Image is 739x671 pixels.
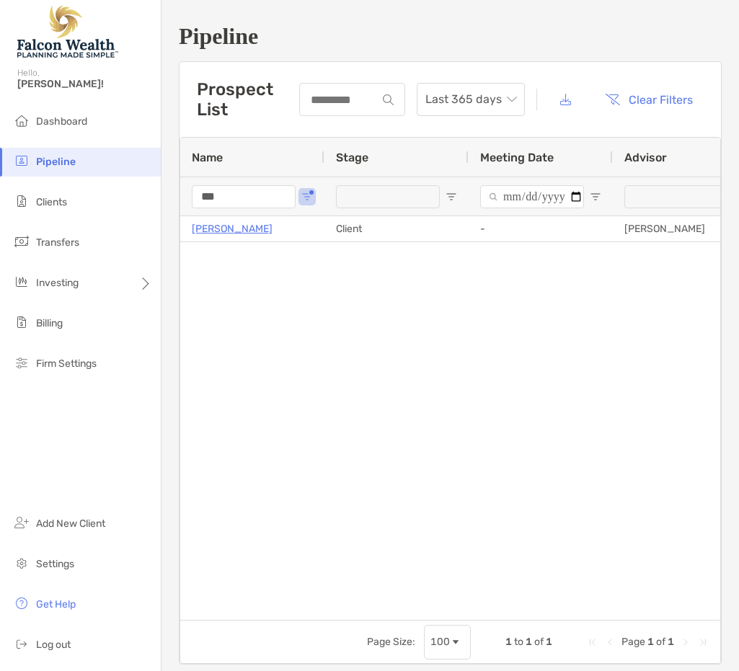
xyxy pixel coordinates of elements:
[480,151,554,164] span: Meeting Date
[624,151,667,164] span: Advisor
[36,277,79,289] span: Investing
[192,220,273,238] a: [PERSON_NAME]
[430,636,450,648] div: 100
[179,23,722,50] h1: Pipeline
[546,636,552,648] span: 1
[668,636,674,648] span: 1
[514,636,523,648] span: to
[13,152,30,169] img: pipeline icon
[324,216,469,241] div: Client
[36,639,71,651] span: Log out
[469,216,613,241] div: -
[594,84,704,115] button: Clear Filters
[36,115,87,128] span: Dashboard
[647,636,654,648] span: 1
[604,636,616,648] div: Previous Page
[13,233,30,250] img: transfers icon
[13,354,30,371] img: firm-settings icon
[480,185,584,208] input: Meeting Date Filter Input
[36,236,79,249] span: Transfers
[13,273,30,290] img: investing icon
[36,317,63,329] span: Billing
[197,79,299,120] h3: Prospect List
[192,151,223,164] span: Name
[621,636,645,648] span: Page
[36,517,105,530] span: Add New Client
[13,192,30,210] img: clients icon
[13,635,30,652] img: logout icon
[36,357,97,370] span: Firm Settings
[526,636,532,648] span: 1
[424,625,471,659] div: Page Size
[13,314,30,331] img: billing icon
[13,514,30,531] img: add_new_client icon
[505,636,512,648] span: 1
[36,196,67,208] span: Clients
[383,94,394,105] img: input icon
[697,636,709,648] div: Last Page
[13,554,30,572] img: settings icon
[587,636,598,648] div: First Page
[36,598,76,610] span: Get Help
[36,558,74,570] span: Settings
[446,191,457,203] button: Open Filter Menu
[17,6,118,58] img: Falcon Wealth Planning Logo
[656,636,665,648] span: of
[336,151,368,164] span: Stage
[36,156,76,168] span: Pipeline
[301,191,313,203] button: Open Filter Menu
[17,78,152,90] span: [PERSON_NAME]!
[13,595,30,612] img: get-help icon
[534,636,544,648] span: of
[425,84,516,115] span: Last 365 days
[590,191,601,203] button: Open Filter Menu
[13,112,30,129] img: dashboard icon
[367,636,415,648] div: Page Size:
[192,185,296,208] input: Name Filter Input
[680,636,691,648] div: Next Page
